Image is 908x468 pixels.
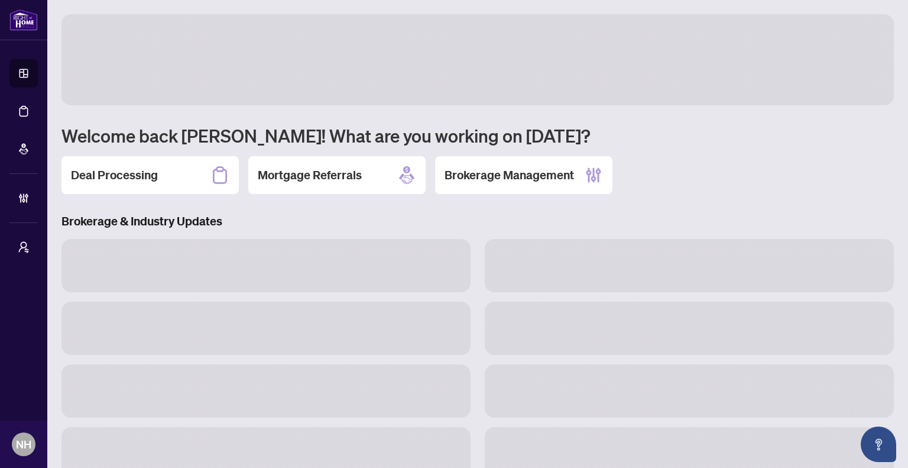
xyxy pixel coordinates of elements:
[16,436,31,453] span: NH
[61,124,894,147] h1: Welcome back [PERSON_NAME]! What are you working on [DATE]?
[61,213,894,230] h3: Brokerage & Industry Updates
[9,9,38,31] img: logo
[258,167,362,183] h2: Mortgage Referrals
[71,167,158,183] h2: Deal Processing
[861,427,896,462] button: Open asap
[445,167,574,183] h2: Brokerage Management
[18,241,30,253] span: user-switch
